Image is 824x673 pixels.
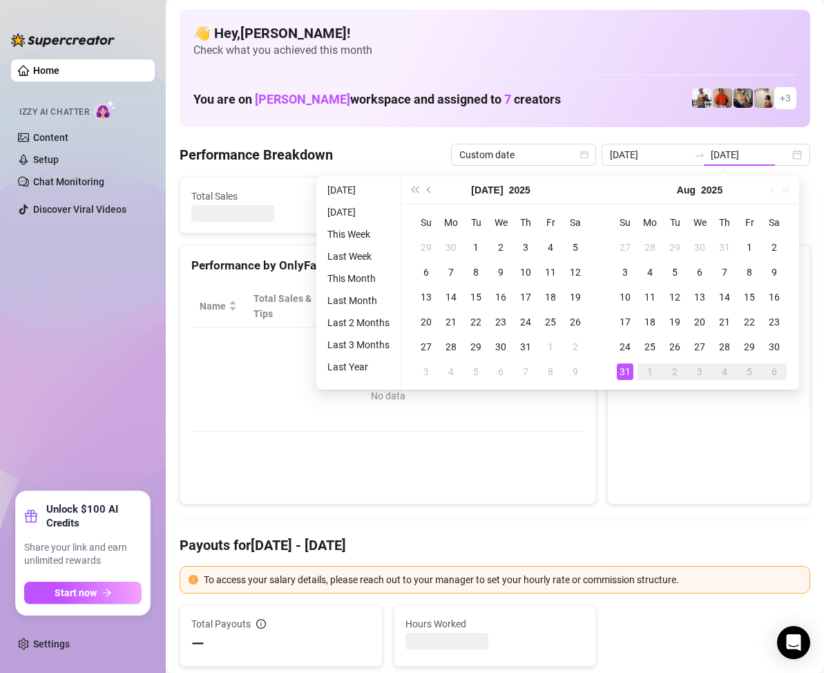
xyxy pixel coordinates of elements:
span: — [191,633,204,655]
span: to [694,149,705,160]
img: AI Chatter [95,100,116,120]
th: Chat Conversion [493,285,585,328]
span: Chat Conversion [501,291,566,321]
span: arrow-right [102,588,112,598]
button: Start nowarrow-right [24,582,142,604]
span: Izzy AI Chatter [19,106,89,119]
img: logo-BBDzfeDw.svg [11,33,115,47]
span: Active Chats [352,189,477,204]
img: George [734,88,753,108]
a: Home [33,65,59,76]
h4: 👋 Hey, [PERSON_NAME] ! [193,23,796,43]
span: Check what you achieved this month [193,43,796,58]
a: Chat Monitoring [33,176,104,187]
span: exclamation-circle [189,575,198,585]
img: Justin [713,88,732,108]
div: Est. Hours Worked [341,291,403,321]
div: Performance by OnlyFans Creator [191,256,584,275]
span: Sales / Hour [430,291,473,321]
span: Hours Worked [405,616,585,632]
div: To access your salary details, please reach out to your manager to set your hourly rate or commis... [204,572,801,587]
img: JUSTIN [692,88,711,108]
strong: Unlock $100 AI Credits [46,502,142,530]
th: Total Sales & Tips [245,285,332,328]
span: Custom date [459,144,588,165]
span: swap-right [694,149,705,160]
th: Name [191,285,245,328]
span: gift [24,509,38,523]
span: Share your link and earn unlimited rewards [24,541,142,568]
input: Start date [610,147,689,162]
span: Total Sales & Tips [253,291,313,321]
a: Settings [33,638,70,650]
span: Name [200,298,226,314]
input: End date [711,147,789,162]
span: info-circle [256,619,266,629]
img: Ralphy [754,88,774,108]
span: + 3 [780,91,791,106]
a: Content [33,132,68,143]
span: Total Payouts [191,616,251,632]
a: Setup [33,154,59,165]
span: Total Sales [191,189,317,204]
span: 7 [504,92,511,106]
div: No data [205,388,571,404]
h4: Payouts for [DATE] - [DATE] [180,535,810,555]
div: Open Intercom Messenger [777,626,810,659]
span: Start now [55,587,97,598]
span: Messages Sent [512,189,638,204]
h1: You are on workspace and assigned to creators [193,92,561,107]
span: [PERSON_NAME] [255,92,350,106]
span: calendar [580,151,588,159]
div: Sales by OnlyFans Creator [619,256,798,275]
th: Sales / Hour [422,285,492,328]
a: Discover Viral Videos [33,204,126,215]
h4: Performance Breakdown [180,145,333,164]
